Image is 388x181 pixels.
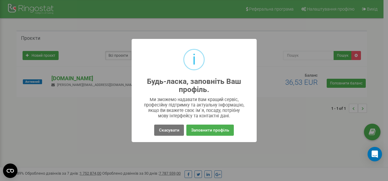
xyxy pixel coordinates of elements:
button: Скасувати [154,125,184,136]
h2: Будь-ласка, заповніть Ваш профіль. [143,78,245,94]
div: Open Intercom Messenger [368,147,382,161]
button: Заповнити профіль [186,125,234,136]
div: Ми зможемо надавати Вам кращий сервіс, професійну підтримку та актуальну інформацію, якщо Ви вкаж... [143,97,245,119]
div: i [192,50,196,69]
button: Open CMP widget [3,164,17,178]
